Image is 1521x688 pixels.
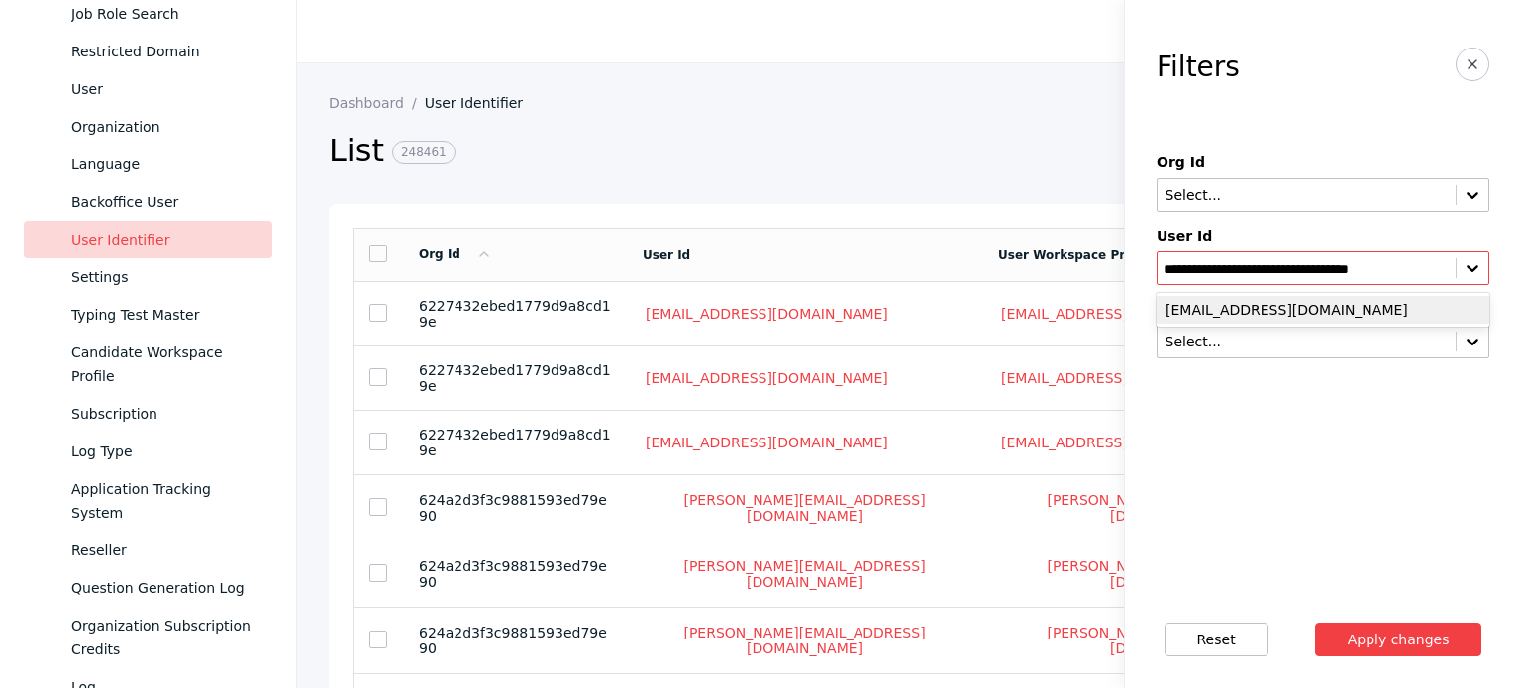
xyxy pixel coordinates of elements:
a: [EMAIL_ADDRESS][DOMAIN_NAME] [998,434,1247,451]
span: 624a2d3f3c9881593ed79e90 [419,492,607,524]
a: Candidate Workspace Profile [24,334,272,395]
a: Reseller [24,532,272,569]
div: Backoffice User [71,190,256,214]
span: 624a2d3f3c9881593ed79e90 [419,558,607,590]
a: User Identifier [24,221,272,258]
div: Job Role Search [71,2,256,26]
div: Log Type [71,440,256,463]
div: Language [71,152,256,176]
div: [EMAIL_ADDRESS][DOMAIN_NAME] [1157,296,1489,324]
h2: List [329,131,1366,172]
a: [PERSON_NAME][EMAIL_ADDRESS][DOMAIN_NAME] [643,624,966,657]
div: Reseller [71,539,256,562]
span: 6227432ebed1779d9a8cd19e [419,427,611,458]
a: [PERSON_NAME][EMAIL_ADDRESS][DOMAIN_NAME] [998,491,1338,525]
a: [EMAIL_ADDRESS][DOMAIN_NAME] [643,305,891,323]
a: User [24,70,272,108]
a: User Id [643,248,690,262]
div: Restricted Domain [71,40,256,63]
a: [PERSON_NAME][EMAIL_ADDRESS][DOMAIN_NAME] [643,557,966,591]
a: Log Type [24,433,272,470]
button: Apply changes [1315,623,1482,656]
a: [PERSON_NAME][EMAIL_ADDRESS][DOMAIN_NAME] [998,624,1338,657]
h3: Filters [1157,51,1240,83]
a: [PERSON_NAME][EMAIL_ADDRESS][DOMAIN_NAME] [998,557,1338,591]
span: 6227432ebed1779d9a8cd19e [419,298,611,330]
span: 248461 [392,141,456,164]
div: User [71,77,256,101]
a: Question Generation Log [24,569,272,607]
a: Backoffice User [24,183,272,221]
button: Reset [1165,623,1268,656]
div: Subscription [71,402,256,426]
a: Application Tracking System [24,470,272,532]
a: Typing Test Master [24,296,272,334]
label: Org Id [1157,154,1489,170]
span: 6227432ebed1779d9a8cd19e [419,362,611,394]
a: User Identifier [425,95,539,111]
span: 624a2d3f3c9881593ed79e90 [419,625,607,656]
a: [PERSON_NAME][EMAIL_ADDRESS][DOMAIN_NAME] [643,491,966,525]
a: Organization Subscription Credits [24,607,272,668]
a: [EMAIL_ADDRESS][DOMAIN_NAME] [643,434,891,451]
a: [EMAIL_ADDRESS][DOMAIN_NAME] [643,369,891,387]
a: Subscription [24,395,272,433]
a: Settings [24,258,272,296]
a: Restricted Domain [24,33,272,70]
a: [EMAIL_ADDRESS][DOMAIN_NAME] [998,369,1247,387]
div: Organization [71,115,256,139]
a: [EMAIL_ADDRESS][DOMAIN_NAME] [998,305,1247,323]
label: User Id [1157,228,1489,244]
div: Candidate Workspace Profile [71,341,256,388]
a: Language [24,146,272,183]
div: Typing Test Master [71,303,256,327]
a: Dashboard [329,95,425,111]
div: Organization Subscription Credits [71,614,256,661]
a: Organization [24,108,272,146]
a: User Workspace Profile Id [998,248,1171,262]
div: Settings [71,265,256,289]
a: Org Id [419,247,492,261]
div: User Identifier [71,228,256,251]
div: Question Generation Log [71,576,256,600]
div: Application Tracking System [71,477,256,525]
